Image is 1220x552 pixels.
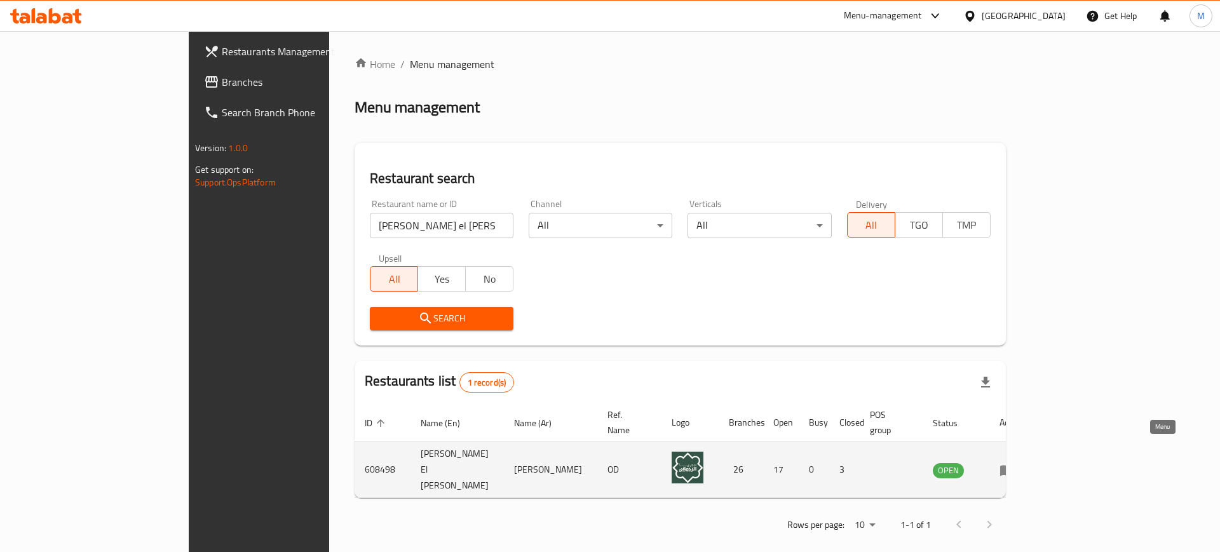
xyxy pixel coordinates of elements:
div: Export file [970,367,1001,398]
td: 17 [763,442,799,498]
span: Get support on: [195,161,254,178]
span: Menu management [410,57,494,72]
button: TMP [942,212,991,238]
nav: breadcrumb [355,57,1006,72]
span: Yes [423,270,461,288]
span: All [853,216,890,234]
span: TMP [948,216,986,234]
th: Action [989,403,1033,442]
th: Logo [661,403,719,442]
span: Ref. Name [607,407,646,438]
span: Search [380,311,503,326]
td: 3 [829,442,860,498]
label: Upsell [379,253,402,262]
a: Search Branch Phone [194,97,393,128]
span: All [376,270,413,288]
span: No [471,270,508,288]
div: Total records count [459,372,515,393]
a: Branches [194,67,393,97]
span: Name (En) [421,415,477,431]
h2: Restaurants list [365,372,514,393]
button: All [847,212,895,238]
input: Search for restaurant name or ID.. [370,213,513,238]
label: Delivery [856,199,888,208]
th: Branches [719,403,763,442]
li: / [400,57,405,72]
h2: Restaurant search [370,169,991,188]
span: POS group [870,407,907,438]
span: Search Branch Phone [222,105,383,120]
a: Support.OpsPlatform [195,174,276,191]
div: All [688,213,831,238]
button: TGO [895,212,943,238]
span: Version: [195,140,226,156]
span: 1 record(s) [460,377,514,389]
span: OPEN [933,463,964,478]
h2: Menu management [355,97,480,118]
th: Closed [829,403,860,442]
img: Sobia El Rahmani [672,452,703,483]
td: 0 [799,442,829,498]
p: Rows per page: [787,517,844,533]
span: 1.0.0 [228,140,248,156]
span: Branches [222,74,383,90]
span: Name (Ar) [514,415,568,431]
th: Busy [799,403,829,442]
p: 1-1 of 1 [900,517,931,533]
div: OPEN [933,463,964,478]
button: Yes [417,266,466,292]
div: Menu-management [844,8,922,24]
div: All [529,213,672,238]
a: Restaurants Management [194,36,393,67]
span: M [1197,9,1205,23]
button: Search [370,307,513,330]
div: [GEOGRAPHIC_DATA] [982,9,1066,23]
button: All [370,266,418,292]
td: OD [597,442,661,498]
span: Status [933,415,974,431]
td: [PERSON_NAME] El [PERSON_NAME] [410,442,504,498]
div: Rows per page: [850,516,880,535]
td: [PERSON_NAME] [504,442,597,498]
span: TGO [900,216,938,234]
span: ID [365,415,389,431]
table: enhanced table [355,403,1033,498]
th: Open [763,403,799,442]
td: 26 [719,442,763,498]
button: No [465,266,513,292]
span: Restaurants Management [222,44,383,59]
